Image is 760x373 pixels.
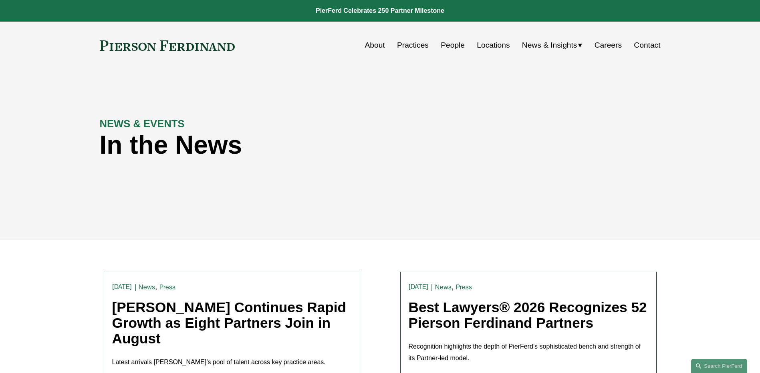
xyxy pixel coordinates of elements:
[112,299,347,346] a: [PERSON_NAME] Continues Rapid Growth as Eight Partners Join in August
[100,130,520,160] h1: In the News
[155,283,157,291] span: ,
[522,38,577,52] span: News & Insights
[477,38,510,53] a: Locations
[112,357,352,368] p: Latest arrivals [PERSON_NAME]’s pool of talent across key practice areas.
[365,38,385,53] a: About
[595,38,622,53] a: Careers
[139,283,155,291] a: News
[634,38,660,53] a: Contact
[100,118,185,129] strong: NEWS & EVENTS
[409,299,647,331] a: Best Lawyers® 2026 Recognizes 52 Pierson Ferdinand Partners
[409,341,648,364] p: Recognition highlights the depth of PierFerd’s sophisticated bench and strength of its Partner-le...
[397,38,429,53] a: Practices
[441,38,465,53] a: People
[522,38,583,53] a: folder dropdown
[159,283,176,291] a: Press
[112,284,132,290] time: [DATE]
[409,284,429,290] time: [DATE]
[452,283,454,291] span: ,
[435,283,452,291] a: News
[456,283,472,291] a: Press
[691,359,747,373] a: Search this site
